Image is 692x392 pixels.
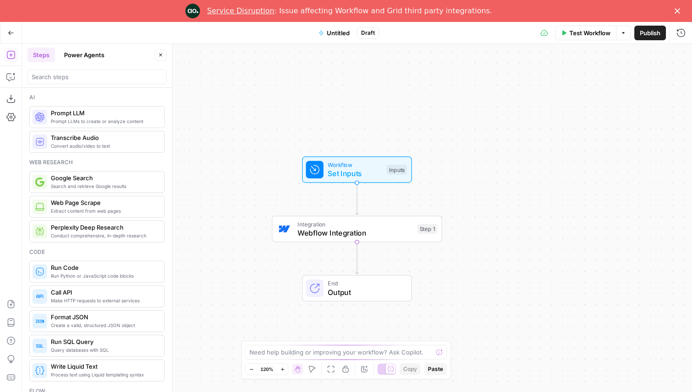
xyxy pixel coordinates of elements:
g: Edge from step_1 to end [355,242,358,274]
div: IntegrationWebflow IntegrationStep 1 [272,216,442,242]
span: Untitled [327,28,350,38]
span: Run Code [51,263,157,272]
div: Close [675,8,684,14]
span: Transcribe Audio [51,133,157,142]
div: Inputs [387,165,407,175]
span: Webflow Integration [297,227,413,238]
div: Web research [29,158,165,166]
span: Google Search [51,173,157,183]
span: Extract content from web pages [51,207,157,215]
span: Integration [297,220,413,228]
span: Process text using Liquid templating syntax [51,371,157,378]
button: Paste [424,363,447,375]
span: Write Liquid Text [51,362,157,371]
span: Prompt LLMs to create or analyze content [51,118,157,125]
button: Untitled [313,26,355,40]
div: Ai [29,93,165,102]
input: Search steps [32,72,162,81]
g: Edge from start to step_1 [355,183,358,215]
span: Run Python or JavaScript code blocks [51,272,157,279]
div: : Issue affecting Workflow and Grid third party integrations. [207,6,492,16]
div: WorkflowSet InputsInputs [272,156,442,183]
span: Copy [403,365,417,373]
div: EndOutput [272,275,442,301]
span: Search and retrieve Google results [51,183,157,190]
span: Conduct comprehensive, in-depth research [51,232,157,239]
button: Publish [634,26,666,40]
span: Prompt LLM [51,108,157,118]
span: Publish [640,28,660,38]
a: Service Disruption [207,6,275,15]
span: Test Workflow [569,28,611,38]
span: Query databases with SQL [51,346,157,354]
span: Format JSON [51,312,157,322]
span: Workflow [328,161,382,169]
span: Convert audio/video to text [51,142,157,150]
span: Perplexity Deep Research [51,223,157,232]
span: Make HTTP requests to external services [51,297,157,304]
span: End [328,279,402,288]
img: Profile image for Engineering [185,4,200,18]
span: Draft [361,29,375,37]
button: Power Agents [59,48,110,62]
span: Set Inputs [328,168,382,179]
span: Paste [428,365,443,373]
span: Create a valid, structured JSON object [51,322,157,329]
span: Web Page Scrape [51,198,157,207]
div: Step 1 [417,224,437,234]
button: Test Workflow [555,26,616,40]
span: Run SQL Query [51,337,157,346]
span: 120% [260,365,273,373]
button: Copy [400,363,421,375]
span: Call API [51,288,157,297]
img: webflow-icon.webp [279,224,290,235]
button: Steps [27,48,55,62]
div: Code [29,248,165,256]
span: Output [328,287,402,298]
